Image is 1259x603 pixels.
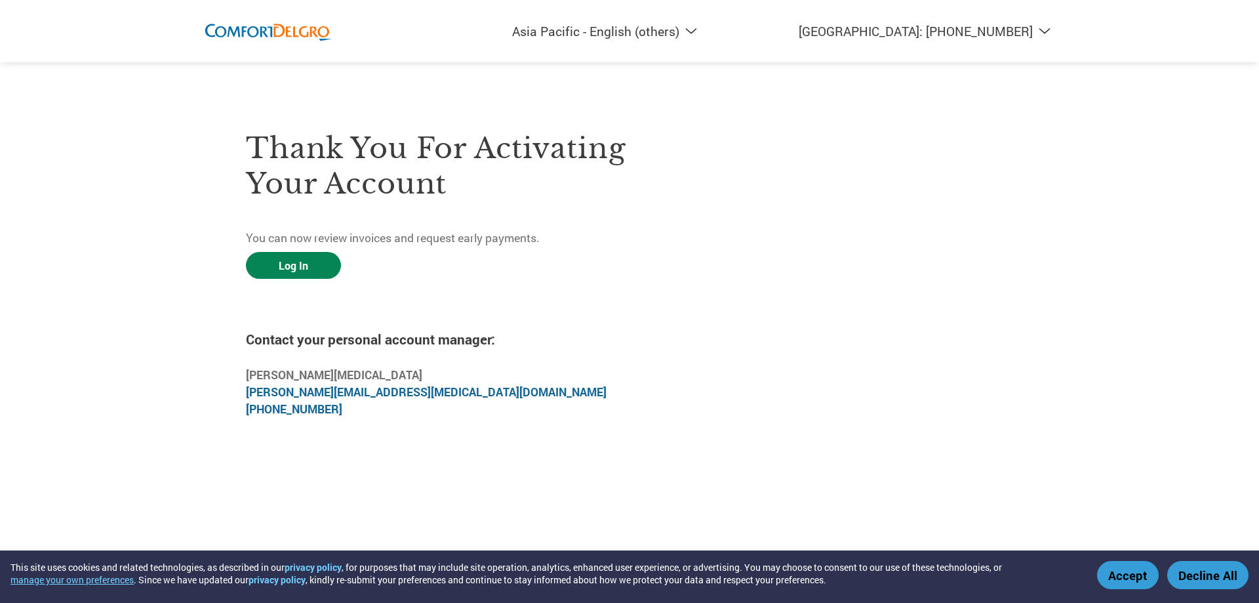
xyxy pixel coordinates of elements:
button: Accept [1097,561,1159,589]
a: [PHONE_NUMBER] [246,402,342,417]
h4: Contact your personal account manager: [246,330,629,348]
h3: Thank you for activating your account [246,131,629,201]
div: This site uses cookies and related technologies, as described in our , for purposes that may incl... [10,561,1078,586]
a: privacy policy [249,573,306,586]
a: [PERSON_NAME][EMAIL_ADDRESS][MEDICAL_DATA][DOMAIN_NAME] [246,385,607,400]
button: Decline All [1167,561,1249,589]
b: [PERSON_NAME][MEDICAL_DATA] [246,367,422,383]
button: manage your own preferences [10,573,134,586]
a: Log In [246,252,341,279]
img: ComfortDelGro [203,13,334,49]
a: privacy policy [285,561,342,573]
p: You can now review invoices and request early payments. [246,230,629,247]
